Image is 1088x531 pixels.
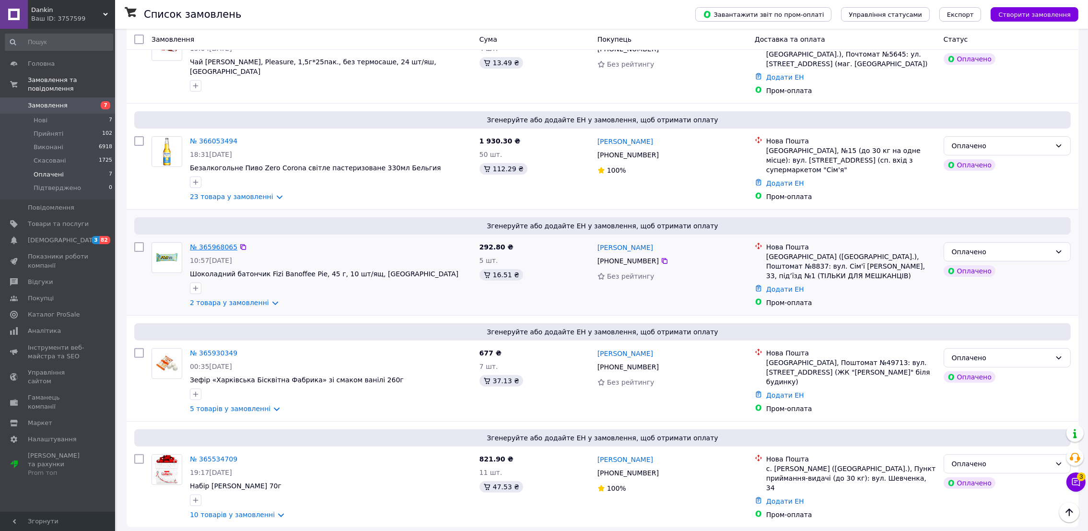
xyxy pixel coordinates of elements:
[952,459,1051,469] div: Оплачено
[28,310,80,319] span: Каталог ProSale
[190,482,281,490] a: Набір [PERSON_NAME] 70г
[766,73,804,81] a: Додати ЕН
[597,243,653,252] a: [PERSON_NAME]
[944,265,995,277] div: Оплачено
[99,156,112,165] span: 1725
[28,294,54,303] span: Покупці
[190,363,232,370] span: 00:35[DATE]
[849,11,922,18] span: Управління статусами
[99,143,112,152] span: 6918
[480,375,523,387] div: 37.13 ₴
[156,349,178,378] img: Фото товару
[190,243,237,251] a: № 365968065
[480,57,523,69] div: 13.49 ₴
[480,481,523,493] div: 47.53 ₴
[952,247,1051,257] div: Оплачено
[766,285,804,293] a: Додати ЕН
[109,184,112,192] span: 0
[190,469,232,476] span: 19:17[DATE]
[597,455,653,464] a: [PERSON_NAME]
[480,151,503,158] span: 50 шт.
[152,348,182,379] a: Фото товару
[28,76,115,93] span: Замовлення та повідомлення
[766,298,936,307] div: Пром-оплата
[841,7,930,22] button: Управління статусами
[152,35,194,43] span: Замовлення
[597,151,659,159] span: [PHONE_NUMBER]
[766,252,936,281] div: [GEOGRAPHIC_DATA] ([GEOGRAPHIC_DATA].), Поштомат №8837: вул. Сім'ї [PERSON_NAME], 33, під’їзд №1 ...
[480,363,498,370] span: 7 шт.
[480,243,514,251] span: 292.80 ₴
[28,368,89,386] span: Управління сайтом
[101,101,110,109] span: 7
[1066,472,1086,492] button: Чат з покупцем3
[766,86,936,95] div: Пром-оплата
[480,35,497,43] span: Cума
[1059,502,1079,522] button: Наверх
[607,272,655,280] span: Без рейтингу
[597,469,659,477] span: [PHONE_NUMBER]
[190,376,404,384] span: Зефір «Харківська Бісквітна Фабрика» зі смаком ванілі 260г
[138,115,1067,125] span: Згенеруйте або додайте ЕН у замовлення, щоб отримати оплату
[152,137,182,166] img: Фото товару
[28,220,89,228] span: Товари та послуги
[766,192,936,201] div: Пром-оплата
[952,353,1051,363] div: Оплачено
[28,59,55,68] span: Головна
[190,270,458,278] span: Шоколадний батончик Fizi Banoffee Pie, 45 г, 10 шт/ящ, [GEOGRAPHIC_DATA]
[766,146,936,175] div: [GEOGRAPHIC_DATA], №15 (до 30 кг на одне місце): вул. [STREET_ADDRESS] (сп. вхід з супермаркетом ...
[766,391,804,399] a: Додати ЕН
[190,511,275,519] a: 10 товарів у замовленні
[152,454,182,485] a: Фото товару
[190,405,270,413] a: 5 товарів у замовленні
[766,242,936,252] div: Нова Пошта
[34,156,66,165] span: Скасовані
[190,299,269,307] a: 2 товара у замовленні
[944,159,995,171] div: Оплачено
[138,327,1067,337] span: Згенеруйте або додайте ЕН у замовлення, щоб отримати оплату
[28,278,53,286] span: Відгуки
[152,136,182,167] a: Фото товару
[944,371,995,383] div: Оплачено
[92,236,99,244] span: 3
[939,7,982,22] button: Експорт
[480,137,521,145] span: 1 930.30 ₴
[28,393,89,411] span: Гаманець компанії
[190,164,441,172] a: Безалкогольне Пиво Zero Corona світле пастеризоване 330мл Бельгия
[190,58,436,75] a: Чай [PERSON_NAME], Pleasure, 1,5г*25пак., без термосаше, 24 шт/яш, [GEOGRAPHIC_DATA]
[144,9,241,20] h1: Список замовлень
[102,130,112,138] span: 102
[480,469,503,476] span: 11 шт.
[34,184,81,192] span: Підтверджено
[480,455,514,463] span: 821.90 ₴
[766,404,936,413] div: Пром-оплата
[480,349,502,357] span: 677 ₴
[31,6,103,14] span: Dankin
[34,143,63,152] span: Виконані
[152,242,182,273] a: Фото товару
[34,130,63,138] span: Прийняті
[944,53,995,65] div: Оплачено
[597,257,659,265] span: [PHONE_NUMBER]
[766,464,936,493] div: с. [PERSON_NAME] ([GEOGRAPHIC_DATA].), Пункт приймання-видачі (до 30 кг): вул. Шевченка, 34
[480,163,527,175] div: 112.29 ₴
[607,166,626,174] span: 100%
[28,236,99,245] span: [DEMOGRAPHIC_DATA]
[766,358,936,387] div: [GEOGRAPHIC_DATA], Поштомат №49713: вул. [STREET_ADDRESS] (ЖК "[PERSON_NAME]" біля будинку)
[766,179,804,187] a: Додати ЕН
[597,137,653,146] a: [PERSON_NAME]
[138,221,1067,231] span: Згенеруйте або додайте ЕН у замовлення, щоб отримати оплату
[1077,472,1086,481] span: 3
[766,497,804,505] a: Додати ЕН
[755,35,825,43] span: Доставка та оплата
[28,343,89,361] span: Інструменти веб-майстра та SEO
[28,435,77,444] span: Налаштування
[991,7,1078,22] button: Створити замовлення
[998,11,1071,18] span: Створити замовлення
[138,433,1067,443] span: Згенеруйте або додайте ЕН у замовлення, щоб отримати оплату
[31,14,115,23] div: Ваш ID: 3757599
[190,455,237,463] a: № 365534709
